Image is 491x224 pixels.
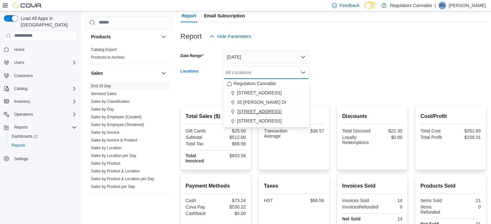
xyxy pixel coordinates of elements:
[440,2,445,9] span: RS
[91,114,142,120] span: Sales by Employee (Created)
[91,176,154,181] span: Sales by Product & Location per Day
[1,97,79,106] button: Inventory
[12,98,33,105] button: Inventory
[14,125,28,130] span: Reports
[301,70,306,75] button: Close list of options
[91,47,117,52] a: Catalog Export
[217,198,246,203] div: $73.24
[91,122,144,127] a: Sales by Employee (Tendered)
[373,128,402,133] div: -$22.30
[186,198,214,203] div: Cash
[91,92,117,96] a: Itemized Sales
[1,123,79,132] button: Reports
[91,153,136,158] span: Sales by Location per Day
[86,82,173,193] div: Sales
[12,72,36,80] a: Customers
[12,59,77,66] span: Users
[91,55,124,60] span: Products to Archive
[217,128,246,133] div: $25.00
[14,99,30,104] span: Inventory
[223,79,310,126] div: Choose from the following options
[91,169,140,173] a: Sales by Product & Location
[449,2,486,9] p: [PERSON_NAME]
[420,112,481,120] h2: Cost/Profit
[12,85,30,93] button: Catalog
[420,135,449,140] div: Total Profit
[91,34,111,40] h3: Products
[1,84,79,93] button: Catalog
[186,128,214,133] div: Gift Cards
[1,110,79,119] button: Operations
[217,141,246,146] div: $66.56
[342,182,403,190] h2: Invoices Sold
[295,198,324,203] div: $66.56
[12,154,77,162] span: Settings
[182,9,196,22] span: Report
[14,112,33,117] span: Operations
[12,143,25,148] span: Reports
[1,71,79,80] button: Customers
[237,108,281,115] span: [STREET_ADDRESS]
[91,107,114,112] a: Sales by Day
[91,70,103,76] h3: Sales
[91,34,159,40] button: Products
[295,128,324,133] div: $36.57
[452,128,481,133] div: $352.69
[91,146,122,150] a: Sales by Location
[9,141,28,149] a: Reports
[12,72,77,80] span: Customers
[342,216,361,221] strong: Net Sold
[91,138,137,143] span: Sales by Invoice & Product
[342,112,403,120] h2: Discounts
[91,184,135,189] a: Sales by Product per Day
[452,135,481,140] div: $159.31
[91,161,120,166] a: Sales by Product
[342,128,371,133] div: Total Discount
[14,73,33,78] span: Customers
[223,88,310,98] button: [STREET_ADDRESS]
[14,47,25,52] span: Home
[91,130,119,135] a: Sales by Invoice
[9,132,77,140] span: Dashboards
[373,135,402,140] div: $0.00
[14,60,24,65] span: Users
[160,33,168,41] button: Products
[237,90,281,96] span: [STREET_ADDRESS]
[91,99,130,104] a: Sales by Classification
[12,111,36,118] button: Operations
[452,198,481,203] div: 21
[420,204,449,215] div: Items Refunded
[186,204,214,209] div: Cova Pay
[223,107,310,116] button: [STREET_ADDRESS]
[180,33,202,40] h3: Report
[264,198,292,203] div: HST
[364,2,378,9] input: Dark Mode
[186,211,214,216] div: Cashback
[9,141,77,149] span: Reports
[12,134,37,139] span: Dashboards
[9,132,40,140] a: Dashboards
[91,153,136,158] a: Sales by Location per Day
[381,204,402,209] div: 0
[160,69,168,77] button: Sales
[12,46,27,54] a: Home
[223,79,310,88] button: Regulators Cannabis
[186,141,214,146] div: Total Tax
[12,155,31,163] a: Settings
[14,156,28,161] span: Settings
[12,45,77,54] span: Home
[12,123,77,131] span: Reports
[12,98,77,105] span: Inventory
[223,98,310,107] button: 35 [PERSON_NAME] Dr
[342,135,371,145] div: Loyalty Redemptions
[264,128,292,139] div: Transaction Average
[86,46,173,64] div: Products
[1,45,79,54] button: Home
[12,111,77,118] span: Operations
[91,70,159,76] button: Sales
